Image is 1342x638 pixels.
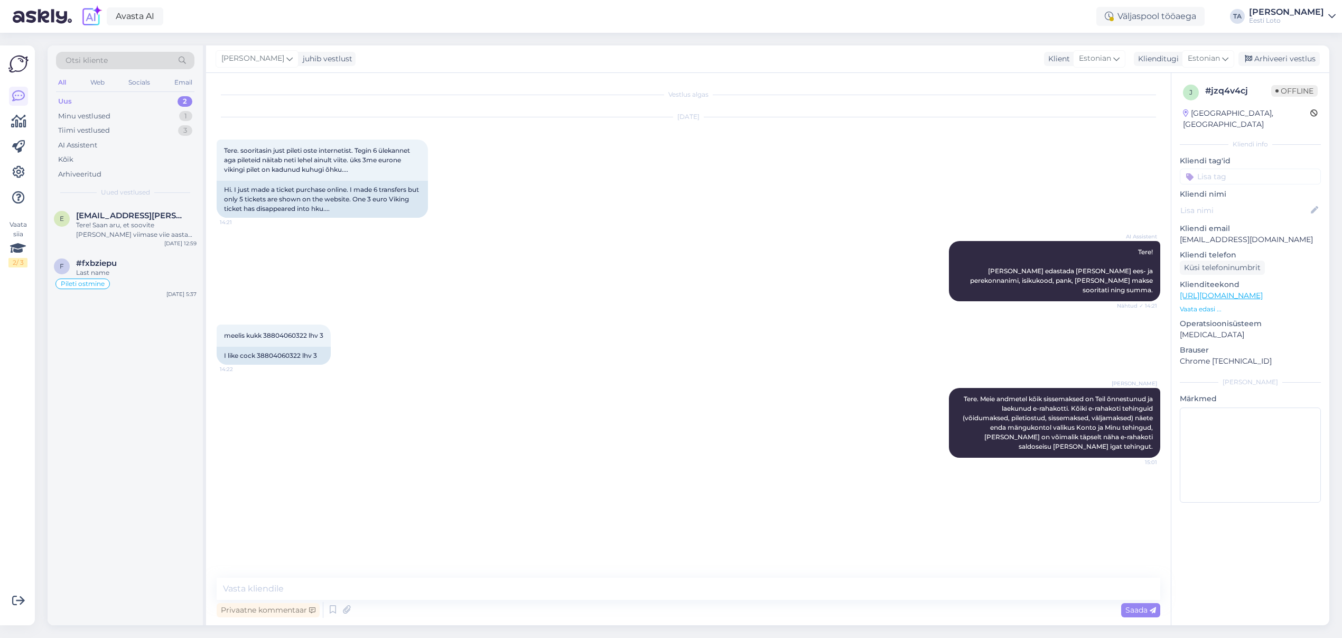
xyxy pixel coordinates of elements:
div: All [56,76,68,89]
div: 2 / 3 [8,258,27,267]
span: AI Assistent [1117,233,1157,241]
div: Väljaspool tööaega [1096,7,1205,26]
div: Privaatne kommentaar [217,603,320,617]
div: [DATE] [217,112,1160,122]
span: e [60,215,64,223]
div: Klienditugi [1134,53,1179,64]
p: Brauser [1180,345,1321,356]
span: Pileti ostmine [61,281,105,287]
img: Askly Logo [8,54,29,74]
span: meelis kukk 38804060322 lhv 3 [224,331,323,339]
span: [PERSON_NAME] [221,53,284,64]
div: [DATE] 5:37 [166,290,197,298]
a: [PERSON_NAME]Eesti Loto [1249,8,1336,25]
p: Kliendi nimi [1180,189,1321,200]
p: Operatsioonisüsteem [1180,318,1321,329]
span: j [1189,88,1192,96]
span: 14:22 [220,365,259,373]
div: Minu vestlused [58,111,110,122]
div: 3 [178,125,192,136]
div: 1 [179,111,192,122]
div: AI Assistent [58,140,97,151]
p: Vaata edasi ... [1180,304,1321,314]
span: f [60,262,64,270]
div: Tiimi vestlused [58,125,110,136]
div: Vaata siia [8,220,27,267]
span: Uued vestlused [101,188,150,197]
div: Uus [58,96,72,107]
a: Avasta AI [107,7,163,25]
span: [PERSON_NAME] [1112,380,1157,387]
input: Lisa tag [1180,169,1321,184]
span: Tere. Meie andmetel kõik sissemaksed on Teil õnnestunud ja laekunud e-rahakotti. Kõiki e-rahakoti... [963,395,1154,450]
span: Tere! [PERSON_NAME] edastada [PERSON_NAME] ees- ja perekonnanimi, isikukood, pank, [PERSON_NAME] ... [970,248,1154,294]
div: Web [88,76,107,89]
span: Offline [1271,85,1318,97]
div: [DATE] 12:59 [164,239,197,247]
div: 2 [178,96,192,107]
p: [EMAIL_ADDRESS][DOMAIN_NAME] [1180,234,1321,245]
div: Kõik [58,154,73,165]
p: Kliendi telefon [1180,249,1321,261]
p: Kliendi tag'id [1180,155,1321,167]
span: Saada [1125,605,1156,615]
input: Lisa nimi [1180,205,1309,216]
div: Arhiveeri vestlus [1238,52,1320,66]
span: Otsi kliente [66,55,108,66]
div: Kliendi info [1180,140,1321,149]
img: explore-ai [80,5,102,27]
div: TA [1230,9,1245,24]
span: Estonian [1188,53,1220,64]
div: juhib vestlust [299,53,352,64]
div: Hi. I just made a ticket purchase online. I made 6 transfers but only 5 tickets are shown on the ... [217,181,428,218]
p: Klienditeekond [1180,279,1321,290]
span: 14:21 [220,218,259,226]
span: Tere. sooritasin just pileti oste internetist. Tegin 6 ülekannet aga pileteid näitab neti lehel a... [224,146,412,173]
span: even.aruoja@mail.ee [76,211,186,220]
div: [PERSON_NAME] [1249,8,1324,16]
p: Märkmed [1180,393,1321,404]
div: [PERSON_NAME] [1180,377,1321,387]
p: Chrome [TECHNICAL_ID] [1180,356,1321,367]
div: Vestlus algas [217,90,1160,99]
div: Küsi telefoninumbrit [1180,261,1265,275]
div: Email [172,76,194,89]
span: #fxbziepu [76,258,117,268]
span: Nähtud ✓ 14:21 [1117,302,1157,310]
div: Last name [76,268,197,278]
div: Tere! Saan aru, et soovite [PERSON_NAME] viimase viie aasta väljavõtet sissemaksete, väljamaksete... [76,220,197,239]
div: Socials [126,76,152,89]
div: Arhiveeritud [58,169,101,180]
div: [GEOGRAPHIC_DATA], [GEOGRAPHIC_DATA] [1183,108,1310,130]
p: Kliendi email [1180,223,1321,234]
div: # jzq4v4cj [1205,85,1271,97]
a: [URL][DOMAIN_NAME] [1180,291,1263,300]
p: [MEDICAL_DATA] [1180,329,1321,340]
div: Eesti Loto [1249,16,1324,25]
div: Klient [1044,53,1070,64]
span: 15:01 [1117,458,1157,466]
div: I like cock 38804060322 lhv 3 [217,347,331,365]
span: Estonian [1079,53,1111,64]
